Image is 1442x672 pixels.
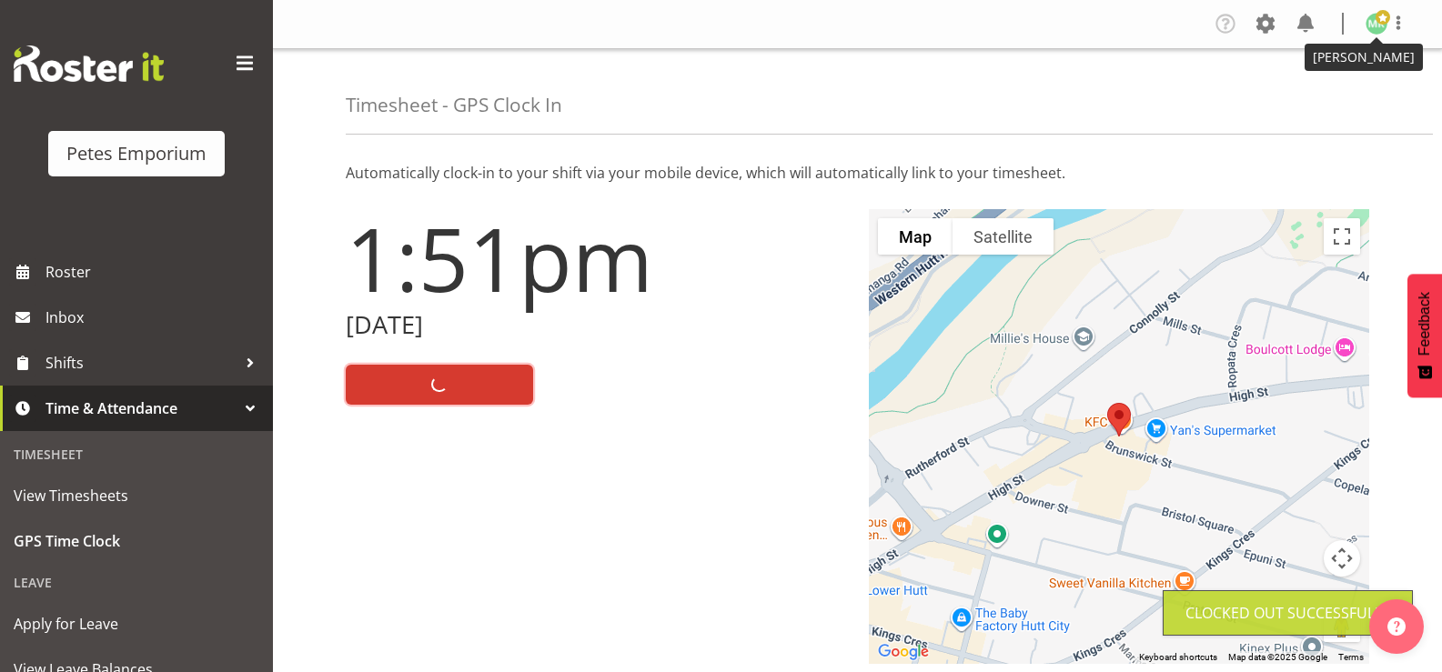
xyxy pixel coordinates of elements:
[66,140,207,167] div: Petes Emporium
[5,564,268,601] div: Leave
[1185,602,1390,624] div: Clocked out Successfully
[1139,651,1217,664] button: Keyboard shortcuts
[1417,292,1433,356] span: Feedback
[5,601,268,647] a: Apply for Leave
[878,218,953,255] button: Show street map
[1324,540,1360,577] button: Map camera controls
[346,311,847,339] h2: [DATE]
[873,640,933,664] img: Google
[14,45,164,82] img: Rosterit website logo
[1407,274,1442,397] button: Feedback - Show survey
[45,349,237,376] span: Shifts
[1387,617,1406,636] img: help-xxl-2.png
[45,304,264,331] span: Inbox
[5,473,268,518] a: View Timesheets
[14,482,259,509] span: View Timesheets
[346,209,847,307] h1: 1:51pm
[5,436,268,473] div: Timesheet
[346,95,562,115] h4: Timesheet - GPS Clock In
[953,218,1054,255] button: Show satellite imagery
[1324,218,1360,255] button: Toggle fullscreen view
[45,258,264,286] span: Roster
[1338,652,1364,662] a: Terms (opens in new tab)
[14,527,259,555] span: GPS Time Clock
[1366,13,1387,35] img: melanie-richardson713.jpg
[346,162,1369,184] p: Automatically clock-in to your shift via your mobile device, which will automatically link to you...
[873,640,933,664] a: Open this area in Google Maps (opens a new window)
[5,518,268,564] a: GPS Time Clock
[1228,652,1327,662] span: Map data ©2025 Google
[14,610,259,637] span: Apply for Leave
[45,395,237,422] span: Time & Attendance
